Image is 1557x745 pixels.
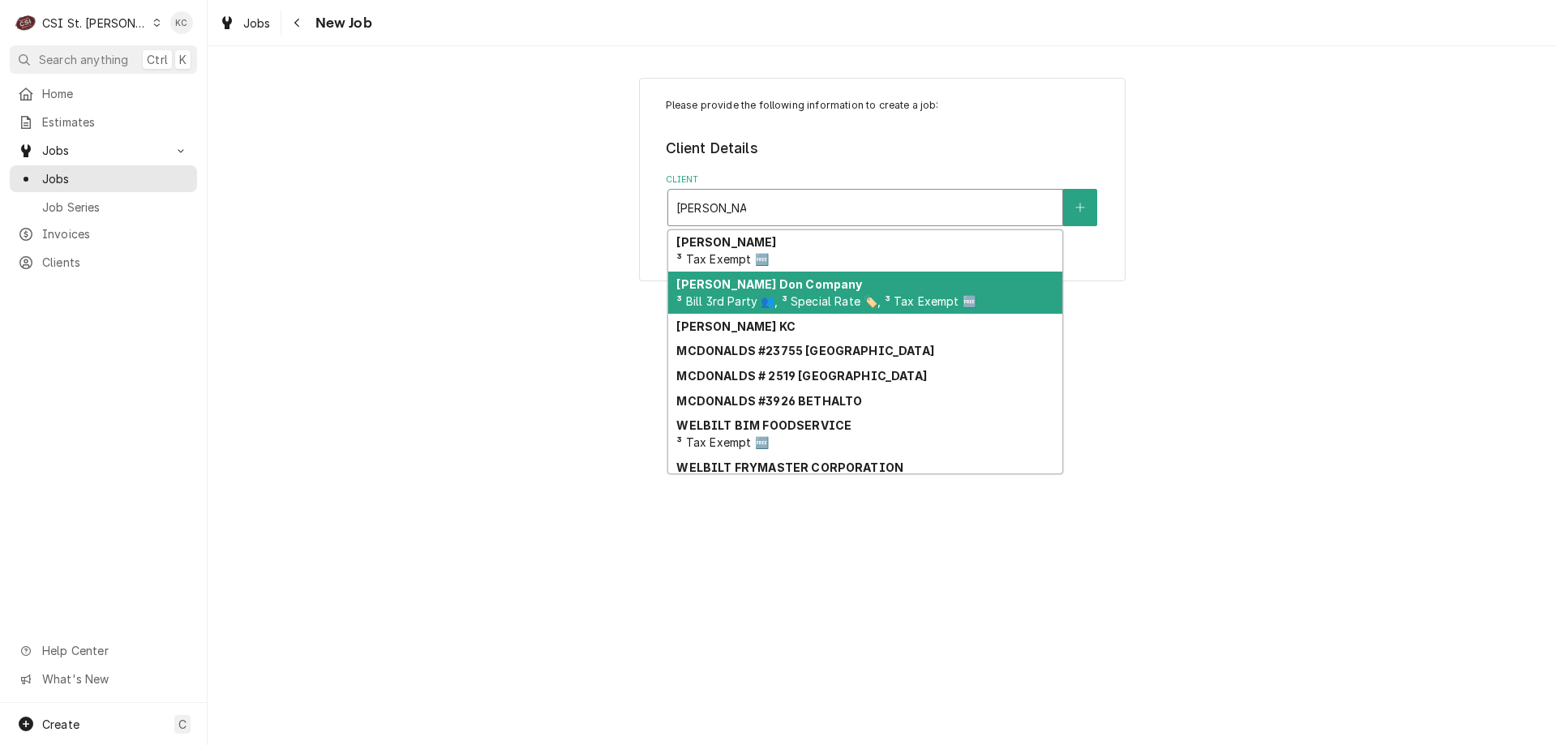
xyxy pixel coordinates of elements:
[15,11,37,34] div: CSI St. Louis's Avatar
[212,10,277,36] a: Jobs
[666,98,1100,226] div: Job Create/Update Form
[676,294,976,308] span: ³ Bill 3rd Party 👥, ³ Special Rate 🏷️, ³ Tax Exempt 🆓
[42,225,189,242] span: Invoices
[311,12,372,34] span: New Job
[243,15,271,32] span: Jobs
[676,319,796,333] strong: [PERSON_NAME] KC
[10,45,197,74] button: Search anythingCtrlK
[666,173,1100,226] div: Client
[42,85,189,102] span: Home
[10,221,197,247] a: Invoices
[676,344,933,358] strong: MCDONALDS #23755 [GEOGRAPHIC_DATA]
[666,173,1100,186] label: Client
[42,170,189,187] span: Jobs
[666,138,1100,159] legend: Client Details
[676,394,862,408] strong: MCDONALDS #3926 BETHALTO
[42,670,187,687] span: What's New
[15,11,37,34] div: C
[170,11,193,34] div: Kelly Christen's Avatar
[1075,202,1085,213] svg: Create New Client
[10,165,197,192] a: Jobs
[42,199,189,216] span: Job Series
[39,51,128,68] span: Search anything
[676,418,851,432] strong: WELBILT BIM FOODSERVICE
[42,142,165,159] span: Jobs
[10,109,197,135] a: Estimates
[147,51,168,68] span: Ctrl
[42,717,79,731] span: Create
[666,98,1100,113] p: Please provide the following information to create a job:
[170,11,193,34] div: KC
[676,277,862,291] strong: [PERSON_NAME] Don Company
[42,15,148,32] div: CSI St. [PERSON_NAME]
[639,78,1126,281] div: Job Create/Update
[42,113,189,131] span: Estimates
[10,194,197,221] a: Job Series
[676,435,768,449] span: ³ Tax Exempt 🆓
[10,637,197,664] a: Go to Help Center
[42,642,187,659] span: Help Center
[10,80,197,107] a: Home
[178,716,187,733] span: C
[676,235,776,249] strong: [PERSON_NAME]
[676,369,926,383] strong: MCDONALDS # 2519 [GEOGRAPHIC_DATA]
[1063,189,1097,226] button: Create New Client
[285,10,311,36] button: Navigate back
[42,254,189,271] span: Clients
[10,249,197,276] a: Clients
[10,666,197,692] a: Go to What's New
[179,51,187,68] span: K
[676,252,768,266] span: ³ Tax Exempt 🆓
[676,460,903,474] strong: WELBILT FRYMASTER CORPORATION
[10,137,197,164] a: Go to Jobs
